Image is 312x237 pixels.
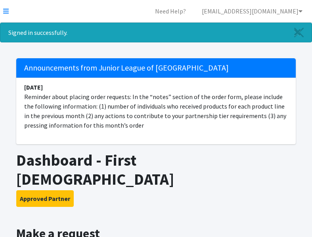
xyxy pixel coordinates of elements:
a: Need Help? [149,3,192,19]
a: Close [286,23,312,42]
h5: Announcements from Junior League of [GEOGRAPHIC_DATA] [16,58,296,78]
a: [EMAIL_ADDRESS][DOMAIN_NAME] [195,3,309,19]
button: Approved Partner [16,190,74,207]
li: Reminder about placing order requests: In the “notes” section of the order form, please include t... [16,78,296,135]
h1: Dashboard - First [DEMOGRAPHIC_DATA] [16,151,296,189]
strong: [DATE] [24,83,43,91]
